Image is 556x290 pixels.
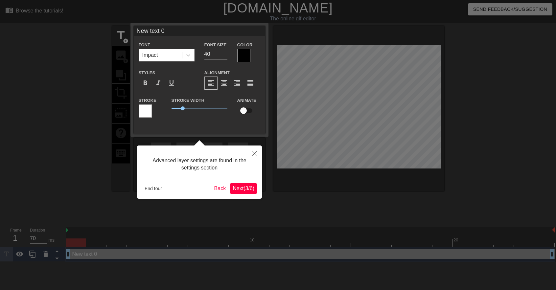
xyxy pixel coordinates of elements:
[247,145,262,161] button: Close
[142,150,257,178] div: Advanced layer settings are found in the settings section
[230,183,257,194] button: Next
[142,184,165,193] button: End tour
[233,186,254,191] span: Next ( 3 / 6 )
[212,183,229,194] button: Back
